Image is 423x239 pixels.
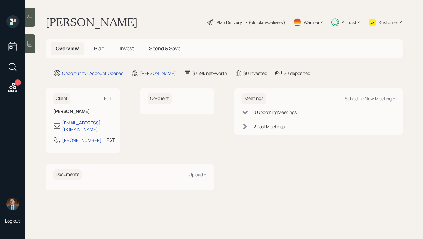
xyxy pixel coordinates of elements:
[243,70,267,77] div: $0 invested
[253,123,285,130] div: 2 Past Meeting s
[120,45,134,52] span: Invest
[56,45,79,52] span: Overview
[148,93,172,104] h6: Co-client
[53,93,70,104] h6: Client
[15,79,21,86] div: 1
[53,109,112,114] h6: [PERSON_NAME]
[245,19,285,26] div: • (old plan-delivery)
[104,96,112,102] div: Edit
[62,137,102,143] div: [PHONE_NUMBER]
[189,172,206,178] div: Upload +
[217,19,242,26] div: Plan Delivery
[345,96,395,102] div: Schedule New Meeting +
[94,45,104,52] span: Plan
[140,70,176,77] div: [PERSON_NAME]
[149,45,180,52] span: Spend & Save
[46,15,138,29] h1: [PERSON_NAME]
[379,19,398,26] div: Kustomer
[6,198,19,210] img: hunter_neumayer.jpg
[62,70,123,77] div: Opportunity · Account Opened
[5,218,20,224] div: Log out
[193,70,227,77] div: $769k net-worth
[53,169,82,180] h6: Documents
[253,109,297,116] div: 0 Upcoming Meeting s
[304,19,319,26] div: Warmer
[62,119,112,133] div: [EMAIL_ADDRESS][DOMAIN_NAME]
[342,19,357,26] div: Altruist
[107,136,115,143] div: PST
[284,70,310,77] div: $0 deposited
[242,93,266,104] h6: Meetings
